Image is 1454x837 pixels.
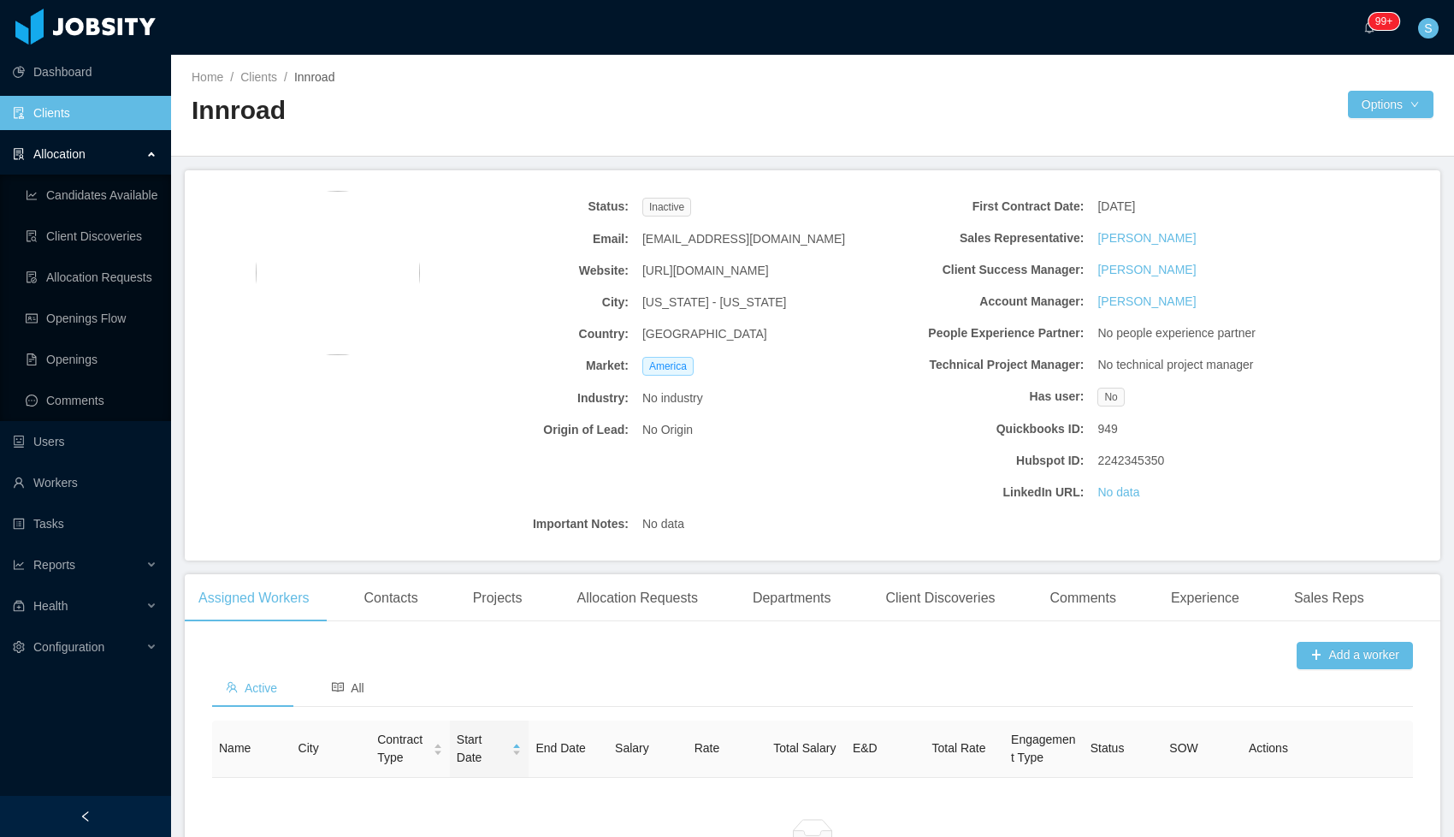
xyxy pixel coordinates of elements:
b: Origin of Lead: [415,421,629,439]
span: Rate [694,741,720,755]
b: City: [415,294,629,312]
div: Sort [433,741,443,753]
div: No people experience partner [1090,318,1318,349]
span: [URL][DOMAIN_NAME] [642,262,769,280]
div: Sales Reps [1280,574,1378,622]
span: Reports [33,558,75,572]
a: icon: file-doneAllocation Requests [26,260,157,294]
span: [EMAIL_ADDRESS][DOMAIN_NAME] [642,230,845,248]
i: icon: caret-up [433,742,442,747]
span: Start Date [457,731,505,767]
i: icon: medicine-box [13,600,25,612]
b: Industry: [415,389,629,407]
span: Salary [615,741,649,755]
a: Clients [240,70,277,84]
span: 949 [1097,420,1117,438]
span: Configuration [33,640,104,654]
span: SOW [1169,741,1197,755]
b: LinkedIn URL: [870,484,1084,502]
b: Quickbooks ID: [870,420,1084,438]
span: Active [226,681,277,695]
div: No technical project manager [1090,349,1318,381]
span: Allocation [33,147,86,161]
div: Allocation Requests [563,574,711,622]
span: No Origin [642,421,693,439]
a: icon: messageComments [26,383,157,418]
span: [GEOGRAPHIC_DATA] [642,325,767,343]
span: Engagement Type [1011,733,1076,764]
span: Contract Type [377,731,426,767]
i: icon: caret-down [433,748,442,753]
span: [US_STATE] - [US_STATE] [642,294,787,312]
a: icon: auditClients [13,96,157,130]
a: icon: idcardOpenings Flow [26,301,157,335]
div: Contacts [351,574,432,622]
div: Projects [459,574,536,622]
span: End Date [535,741,585,755]
i: icon: setting [13,641,25,653]
a: [PERSON_NAME] [1097,261,1196,279]
div: [DATE] [1090,191,1318,223]
button: Optionsicon: down [1348,91,1433,118]
b: Website: [415,262,629,280]
span: Name [219,741,251,755]
div: Assigned Workers [185,574,323,622]
sup: 1560 [1368,13,1399,30]
b: Email: [415,230,629,248]
a: Home [192,70,223,84]
a: icon: file-searchClient Discoveries [26,219,157,253]
div: Departments [739,574,845,622]
i: icon: caret-down [512,748,522,753]
span: All [332,681,364,695]
b: Market: [415,357,629,375]
span: Inactive [642,198,691,217]
span: / [230,70,233,84]
a: icon: userWorkers [13,466,157,500]
span: 2242345350 [1097,452,1164,470]
button: icon: plusAdd a worker [1297,642,1413,669]
span: Status [1090,741,1125,755]
i: icon: bell [1363,21,1375,33]
a: icon: file-textOpenings [26,342,157,377]
b: Country: [415,325,629,343]
b: First Contract Date: [870,198,1084,216]
span: Innroad [294,70,334,84]
b: Client Success Manager: [870,261,1084,279]
div: Client Discoveries [872,574,1008,622]
span: E&D [853,741,878,755]
img: 6aaa8ca0-fa44-11e7-9000-83c19ef3d4cd_5a5d564cce6c6-400w.png [256,191,420,355]
b: Has user: [870,388,1084,406]
i: icon: team [226,681,238,693]
i: icon: line-chart [13,559,25,571]
span: Actions [1249,741,1288,755]
div: Experience [1157,574,1253,622]
a: icon: robotUsers [13,424,157,459]
span: / [284,70,287,84]
b: Account Manager: [870,293,1084,311]
h2: Innroad [192,93,813,128]
b: Status: [415,198,629,216]
a: [PERSON_NAME] [1097,229,1196,247]
div: Comments [1037,574,1130,622]
span: Total Salary [773,741,836,755]
b: Sales Representative: [870,229,1084,247]
a: [PERSON_NAME] [1097,293,1196,311]
a: icon: line-chartCandidates Available [26,178,157,212]
div: Sort [511,741,522,753]
a: icon: profileTasks [13,507,157,541]
i: icon: read [332,681,344,693]
span: No industry [642,389,703,407]
span: Total Rate [931,741,985,755]
b: Technical Project Manager: [870,356,1084,374]
i: icon: solution [13,148,25,160]
i: icon: caret-up [512,742,522,747]
a: icon: pie-chartDashboard [13,55,157,89]
span: City [298,741,319,755]
b: People Experience Partner: [870,324,1084,342]
span: Health [33,599,68,613]
b: Important Notes: [415,515,629,533]
span: S [1424,18,1432,39]
span: No data [642,515,684,533]
span: No [1097,388,1124,407]
a: No data [1097,484,1139,502]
